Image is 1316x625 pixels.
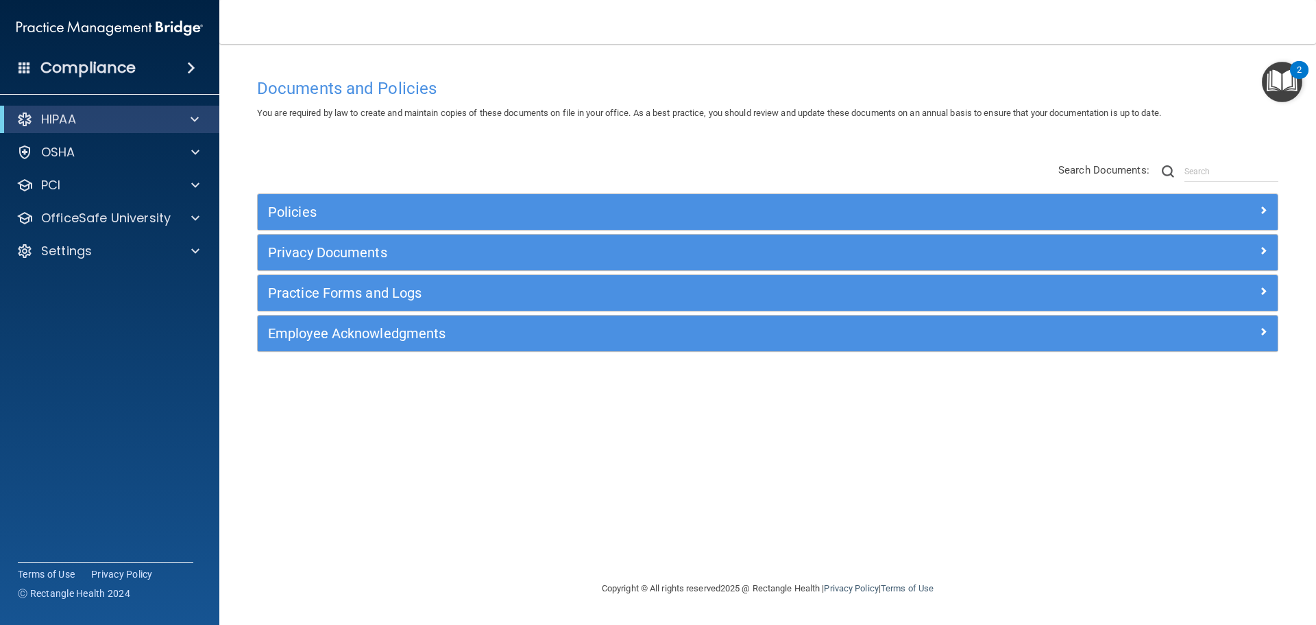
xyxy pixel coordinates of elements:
[16,144,199,161] a: OSHA
[91,567,153,581] a: Privacy Policy
[16,177,199,193] a: PCI
[1184,161,1278,182] input: Search
[40,58,136,78] h4: Compliance
[41,144,75,161] p: OSHA
[268,285,1012,300] h5: Practice Forms and Logs
[41,210,171,226] p: OfficeSafe University
[257,80,1278,97] h4: Documents and Policies
[517,567,1018,611] div: Copyright © All rights reserved 2025 @ Rectangle Health | |
[268,326,1012,341] h5: Employee Acknowledgments
[16,111,199,128] a: HIPAA
[1079,528,1300,582] iframe: Drift Widget Chat Controller
[268,204,1012,220] h5: Policies
[16,14,203,42] img: PMB logo
[1297,70,1302,88] div: 2
[268,282,1267,304] a: Practice Forms and Logs
[16,210,199,226] a: OfficeSafe University
[41,111,76,128] p: HIPAA
[268,201,1267,223] a: Policies
[1262,62,1302,102] button: Open Resource Center, 2 new notifications
[41,177,60,193] p: PCI
[16,243,199,259] a: Settings
[257,108,1161,118] span: You are required by law to create and maintain copies of these documents on file in your office. ...
[268,322,1267,344] a: Employee Acknowledgments
[1058,164,1149,176] span: Search Documents:
[1162,165,1174,178] img: ic-search.3b580494.png
[881,583,934,593] a: Terms of Use
[18,567,75,581] a: Terms of Use
[268,245,1012,260] h5: Privacy Documents
[824,583,878,593] a: Privacy Policy
[41,243,92,259] p: Settings
[18,587,130,600] span: Ⓒ Rectangle Health 2024
[268,241,1267,263] a: Privacy Documents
